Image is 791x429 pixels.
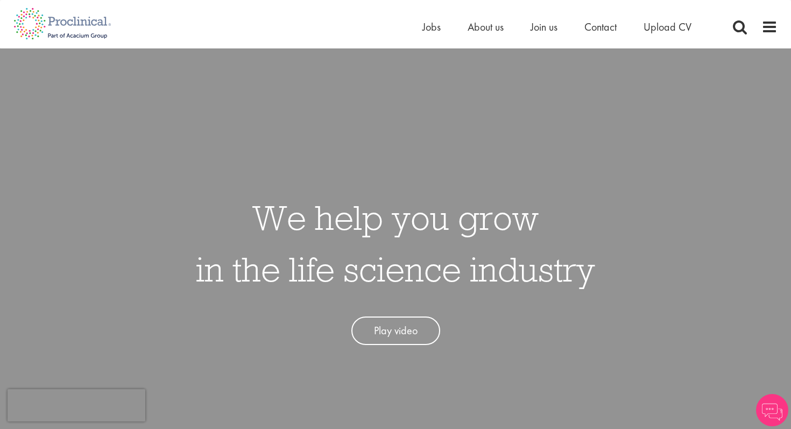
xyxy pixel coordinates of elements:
a: Contact [584,20,617,34]
img: Chatbot [756,394,788,426]
a: About us [468,20,504,34]
h1: We help you grow in the life science industry [196,192,595,295]
a: Upload CV [644,20,691,34]
a: Join us [531,20,557,34]
a: Jobs [422,20,441,34]
a: Play video [351,317,440,345]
